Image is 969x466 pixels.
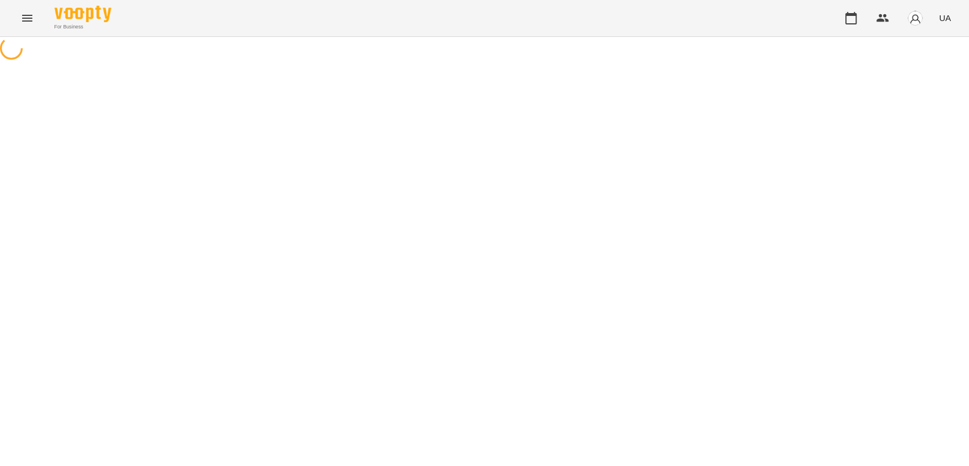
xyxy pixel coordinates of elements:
img: avatar_s.png [907,10,923,26]
button: Menu [14,5,41,32]
img: Voopty Logo [54,6,111,22]
span: UA [939,12,951,24]
span: For Business [54,23,111,31]
button: UA [934,7,955,28]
